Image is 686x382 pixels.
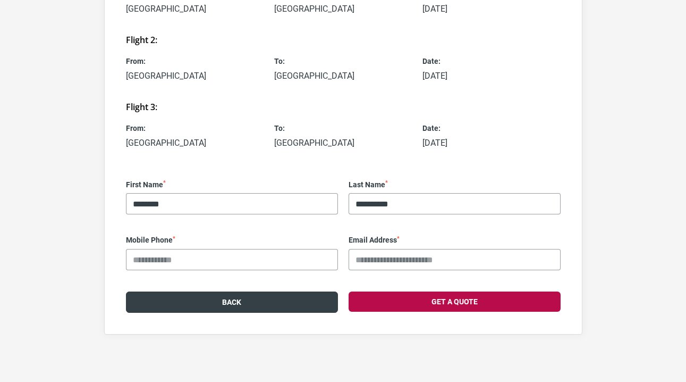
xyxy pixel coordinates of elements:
[126,102,561,112] h3: Flight 3:
[422,71,560,81] p: [DATE]
[422,123,560,134] span: Date:
[349,180,561,189] label: Last Name
[274,123,412,134] span: To:
[126,4,264,14] p: [GEOGRAPHIC_DATA]
[126,236,338,245] label: Mobile Phone
[126,56,264,67] span: From:
[274,4,412,14] p: [GEOGRAPHIC_DATA]
[126,292,338,313] button: Back
[126,123,264,134] span: From:
[126,180,338,189] label: First Name
[126,71,264,81] p: [GEOGRAPHIC_DATA]
[274,138,412,148] p: [GEOGRAPHIC_DATA]
[126,138,264,148] p: [GEOGRAPHIC_DATA]
[274,71,412,81] p: [GEOGRAPHIC_DATA]
[274,56,412,67] span: To:
[349,292,561,312] button: Get a Quote
[422,138,560,148] p: [DATE]
[422,4,560,14] p: [DATE]
[422,56,560,67] span: Date:
[349,236,561,245] label: Email Address
[126,35,561,45] h3: Flight 2:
